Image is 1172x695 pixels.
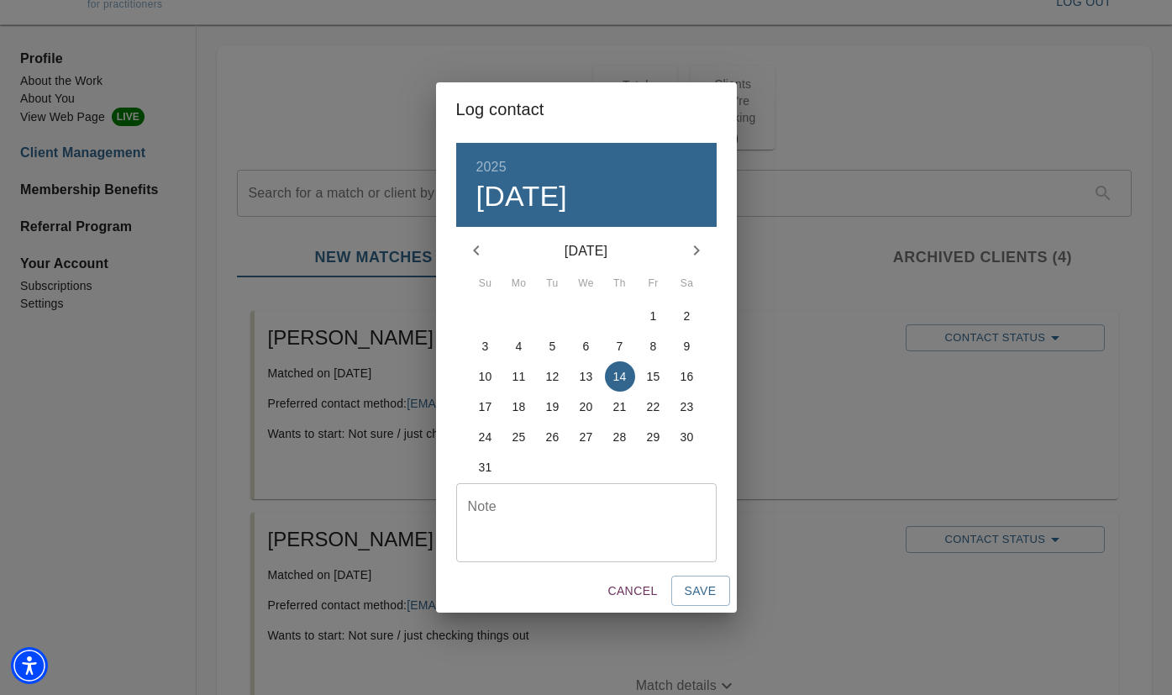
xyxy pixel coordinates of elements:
button: 12 [538,361,568,392]
button: 16 [672,361,702,392]
span: Sa [672,276,702,292]
p: 31 [479,459,492,476]
p: 12 [546,368,560,385]
p: 3 [482,338,489,355]
p: 10 [479,368,492,385]
button: 19 [538,392,568,422]
p: 8 [650,338,657,355]
p: 22 [647,398,660,415]
span: We [571,276,602,292]
button: 3 [470,331,501,361]
button: 13 [571,361,602,392]
button: 29 [639,422,669,452]
p: 15 [647,368,660,385]
p: 9 [684,338,691,355]
p: 2 [684,308,691,324]
button: 2025 [476,155,507,179]
button: 27 [571,422,602,452]
button: 28 [605,422,635,452]
p: 21 [613,398,627,415]
p: 14 [613,368,627,385]
p: 29 [647,429,660,445]
button: 25 [504,422,534,452]
button: 7 [605,331,635,361]
span: Th [605,276,635,292]
button: 20 [571,392,602,422]
p: 18 [512,398,526,415]
button: Cancel [601,576,664,607]
p: 17 [479,398,492,415]
button: 22 [639,392,669,422]
button: 17 [470,392,501,422]
div: Accessibility Menu [11,647,48,684]
p: 11 [512,368,526,385]
p: 25 [512,429,526,445]
span: Save [685,581,717,602]
button: Save [671,576,730,607]
p: 13 [580,368,593,385]
p: 5 [549,338,556,355]
p: 24 [479,429,492,445]
p: 6 [583,338,590,355]
button: 15 [639,361,669,392]
p: 27 [580,429,593,445]
button: 24 [470,422,501,452]
button: 23 [672,392,702,422]
button: 21 [605,392,635,422]
span: Cancel [607,581,657,602]
button: 30 [672,422,702,452]
p: 30 [681,429,694,445]
span: Mo [504,276,534,292]
p: 19 [546,398,560,415]
button: 26 [538,422,568,452]
p: 20 [580,398,593,415]
button: 10 [470,361,501,392]
button: [DATE] [476,179,568,214]
p: 4 [516,338,523,355]
button: 6 [571,331,602,361]
p: 16 [681,368,694,385]
p: 28 [613,429,627,445]
button: 5 [538,331,568,361]
p: 26 [546,429,560,445]
button: 4 [504,331,534,361]
button: 18 [504,392,534,422]
p: 1 [650,308,657,324]
button: 31 [470,452,501,482]
span: Tu [538,276,568,292]
button: 9 [672,331,702,361]
button: 8 [639,331,669,361]
h2: Log contact [456,96,717,123]
span: Fr [639,276,669,292]
span: Su [470,276,501,292]
p: 7 [617,338,623,355]
p: [DATE] [497,241,676,261]
button: 1 [639,301,669,331]
button: 2 [672,301,702,331]
p: 23 [681,398,694,415]
button: 11 [504,361,534,392]
button: 14 [605,361,635,392]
